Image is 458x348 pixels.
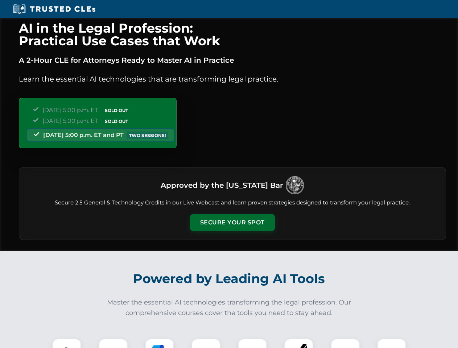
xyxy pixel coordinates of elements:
p: Master the essential AI technologies transforming the legal profession. Our comprehensive courses... [102,297,356,318]
img: Logo [286,176,304,194]
img: Trusted CLEs [11,4,98,14]
h2: Powered by Leading AI Tools [28,266,430,291]
span: SOLD OUT [102,107,131,114]
span: [DATE] 5:00 p.m. ET [42,107,98,113]
p: A 2-Hour CLE for Attorneys Ready to Master AI in Practice [19,54,446,66]
p: Learn the essential AI technologies that are transforming legal practice. [19,73,446,85]
p: Secure 2.5 General & Technology Credits in our Live Webcast and learn proven strategies designed ... [28,199,437,207]
h3: Approved by the [US_STATE] Bar [161,179,283,192]
button: Secure Your Spot [190,214,275,231]
h1: AI in the Legal Profession: Practical Use Cases that Work [19,22,446,47]
span: SOLD OUT [102,117,131,125]
span: [DATE] 5:00 p.m. ET [42,117,98,124]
